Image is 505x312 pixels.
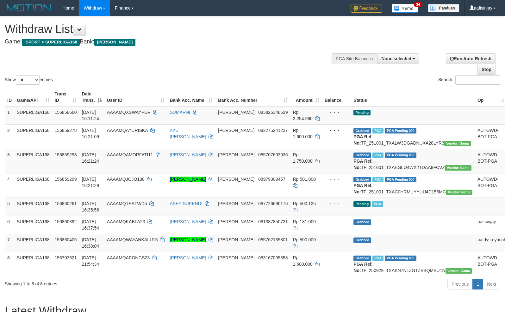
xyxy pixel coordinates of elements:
div: Showing 1 to 8 of 8 entries [5,278,206,287]
span: PGA Pending [385,128,416,133]
div: - - - [325,109,349,115]
span: Grabbed [353,177,371,182]
a: Next [483,279,500,289]
span: Rp 2.254.960 [293,110,313,121]
a: Run Auto-Refresh [446,53,496,64]
span: Grabbed [353,256,371,261]
label: Show entries [5,75,53,85]
span: [DATE] 16:21:24 [82,152,99,164]
span: 156859299 [55,177,77,182]
span: 34 [414,2,422,7]
span: PGA Pending [385,153,416,158]
a: SUMARNI [170,110,190,115]
th: Balance [322,88,351,106]
b: PGA Ref. No: [353,134,372,146]
span: AAAAMQXSWAYPER [107,110,151,115]
a: [PERSON_NAME] [170,255,206,260]
span: [PERSON_NAME] [218,110,254,115]
div: - - - [325,255,349,261]
span: Rp 181.000 [293,219,316,224]
th: Amount: activate to sort column ascending [290,88,322,106]
span: Copy 085707603936 to clipboard [258,152,288,157]
span: [DATE] 16:21:09 [82,128,99,139]
span: [PERSON_NAME] [94,39,135,46]
td: 4 [5,173,14,198]
span: None selected [381,56,411,61]
b: PGA Ref. No: [353,262,372,273]
a: [PERSON_NAME] [170,177,206,182]
th: Game/API: activate to sort column ascending [14,88,52,106]
td: 5 [5,198,14,216]
td: 7 [5,234,14,252]
span: Vendor URL: https://trx31.1velocity.biz [446,190,472,195]
td: SUPERLIGA168 [14,124,52,149]
b: PGA Ref. No: [353,159,372,170]
img: Button%20Memo.svg [392,4,418,13]
td: TF_250929_TXAKN7NLZGTZSSQMBU1N [351,252,475,276]
span: Copy 085762135801 to clipboard [258,237,288,242]
b: PGA Ref. No: [353,183,372,194]
div: - - - [325,237,349,243]
span: Rp 500.125 [293,201,316,206]
span: Copy 083825348529 to clipboard [258,110,288,115]
td: TF_251001_TXAEGLO4WX2TDAA8FCVZ [351,149,475,173]
a: Stop [477,64,496,75]
span: AAAAMQAYURISKA [107,128,148,133]
span: Vendor URL: https://trx31.1velocity.biz [446,268,472,274]
div: - - - [325,127,349,133]
td: SUPERLIGA168 [14,173,52,198]
img: panduan.png [428,4,459,12]
span: 156858660 [55,110,77,115]
td: 6 [5,216,14,234]
div: - - - [325,152,349,158]
span: [DATE] 16:21:29 [82,177,99,188]
h1: Withdraw List [5,23,330,36]
td: 3 [5,149,14,173]
td: SUPERLIGA168 [14,198,52,216]
td: SUPERLIGA168 [14,149,52,173]
select: Showentries [16,75,40,85]
a: AYU [PERSON_NAME] [170,128,206,139]
span: Marked by aafchhiseyha [372,256,383,261]
span: Copy 083167005358 to clipboard [258,255,288,260]
span: [PERSON_NAME] [218,177,254,182]
span: Rp 1.600.000 [293,255,313,267]
a: 1 [472,279,483,289]
th: Status [351,88,475,106]
span: 156860261 [55,201,77,206]
span: Marked by aafheankoy [372,153,383,158]
div: - - - [325,200,349,207]
td: SUPERLIGA168 [14,234,52,252]
a: [PERSON_NAME] [170,152,206,157]
span: Rp 1.750.000 [293,152,313,164]
span: [PERSON_NAME] [218,128,254,133]
a: ASEP SUPENDI [170,201,202,206]
label: Search: [438,75,500,85]
td: SUPERLIGA168 [14,252,52,276]
span: Marked by aafheankoy [372,177,383,182]
span: AAAAMQAMORFATI11 [107,152,153,157]
span: Pending [353,201,371,207]
img: MOTION_logo.png [5,3,53,13]
span: Rp 500.000 [293,237,316,242]
span: [PERSON_NAME] [218,237,254,242]
span: Grabbed [353,153,371,158]
span: Pending [353,110,371,115]
span: Copy 082275241227 to clipboard [258,128,288,133]
td: TF_251001_TXAC0HRMUYYUU4D156MC [351,173,475,198]
span: Copy 081387850731 to clipboard [258,219,288,224]
td: SUPERLIGA168 [14,106,52,125]
span: 156859293 [55,152,77,157]
span: Grabbed [353,128,371,133]
span: [DATE] 16:37:54 [82,219,99,231]
div: PGA Site Balance / [332,53,377,64]
th: Bank Acc. Number: activate to sort column ascending [215,88,290,106]
span: Vendor URL: https://trx31.1velocity.biz [445,165,471,171]
td: SUPERLIGA168 [14,216,52,234]
span: 156859278 [55,128,77,133]
a: [PERSON_NAME] [170,219,206,224]
h4: Game: Bank: [5,39,330,45]
span: Grabbed [353,237,371,243]
span: ISPORT > SUPERLIGA168 [22,39,80,46]
span: 156860392 [55,219,77,224]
